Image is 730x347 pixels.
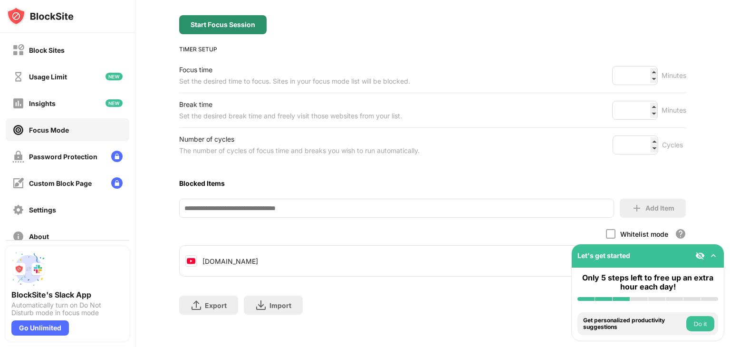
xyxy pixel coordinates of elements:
[12,204,24,216] img: settings-off.svg
[11,290,124,299] div: BlockSite's Slack App
[29,99,56,107] div: Insights
[12,177,24,189] img: customize-block-page-off.svg
[29,153,97,161] div: Password Protection
[577,273,718,291] div: Only 5 steps left to free up an extra hour each day!
[111,151,123,162] img: lock-menu.svg
[179,99,402,110] div: Break time
[179,110,402,122] div: Set the desired break time and freely visit those websites from your list.
[29,73,67,81] div: Usage Limit
[179,179,686,187] div: Blocked Items
[12,231,24,242] img: about-off.svg
[179,64,410,76] div: Focus time
[179,46,686,53] div: TIMER SETUP
[202,257,258,265] div: [DOMAIN_NAME]
[11,252,46,286] img: push-slack.svg
[111,177,123,189] img: lock-menu.svg
[7,7,74,26] img: logo-blocksite.svg
[205,301,227,309] div: Export
[106,99,123,107] img: new-icon.svg
[269,301,291,309] div: Import
[686,316,714,331] button: Do it
[662,70,686,81] div: Minutes
[12,151,24,163] img: password-protection-off.svg
[29,46,65,54] div: Block Sites
[645,204,674,212] div: Add Item
[12,124,24,136] img: focus-on.svg
[179,134,420,145] div: Number of cycles
[12,97,24,109] img: insights-off.svg
[709,251,718,260] img: omni-setup-toggle.svg
[191,21,255,29] div: Start Focus Session
[583,317,684,331] div: Get personalized productivity suggestions
[620,230,668,238] div: Whitelist mode
[662,139,686,151] div: Cycles
[12,44,24,56] img: block-off.svg
[662,105,686,116] div: Minutes
[11,301,124,317] div: Automatically turn on Do Not Disturb mode in focus mode
[29,179,92,187] div: Custom Block Page
[29,126,69,134] div: Focus Mode
[11,320,69,336] div: Go Unlimited
[577,251,630,260] div: Let's get started
[29,206,56,214] div: Settings
[695,251,705,260] img: eye-not-visible.svg
[29,232,49,241] div: About
[12,71,24,83] img: time-usage-off.svg
[179,145,420,156] div: The number of cycles of focus time and breaks you wish to run automatically.
[179,76,410,87] div: Set the desired time to focus. Sites in your focus mode list will be blocked.
[106,73,123,80] img: new-icon.svg
[185,255,197,267] img: favicons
